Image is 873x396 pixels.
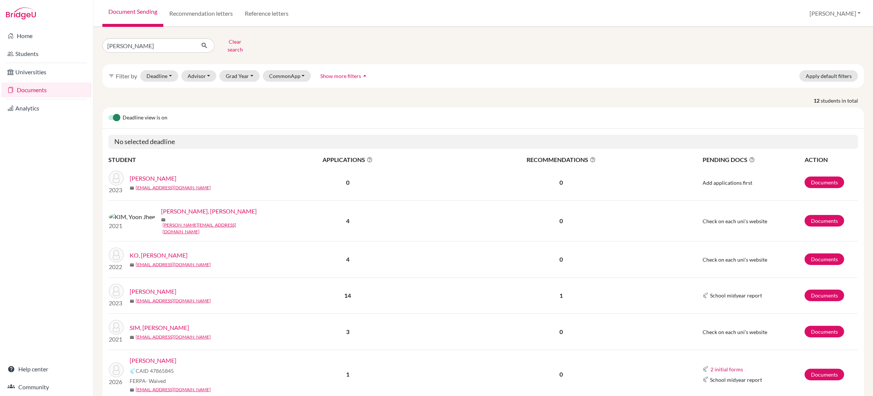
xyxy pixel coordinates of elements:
button: Advisor [181,70,217,82]
a: Students [1,46,92,61]
span: APPLICATIONS [258,155,437,164]
button: Clear search [215,36,256,55]
a: [EMAIL_ADDRESS][DOMAIN_NAME] [136,297,211,304]
img: Common App logo [130,368,136,374]
a: Analytics [1,101,92,116]
span: - Waived [146,378,166,384]
span: RECOMMENDATIONS [438,155,684,164]
b: 14 [344,292,351,299]
i: filter_list [108,73,114,79]
span: mail [130,263,134,267]
a: Universities [1,65,92,79]
span: PENDING DOCS [703,155,804,164]
p: 2021 [109,221,155,230]
a: [PERSON_NAME] [130,287,176,296]
img: JUNG, Yoonseo [109,171,124,185]
span: Deadline view is on [123,113,167,122]
span: Filter by [116,72,137,79]
button: 2 initial forms [710,365,743,374]
span: mail [161,218,166,222]
th: ACTION [804,155,858,165]
p: 2022 [109,262,124,271]
button: Show more filtersarrow_drop_up [314,70,375,82]
span: mail [130,186,134,190]
a: Documents [805,177,844,188]
p: 1 [438,291,684,300]
p: 0 [438,327,684,336]
span: Add applications first [703,180,752,186]
span: mail [130,335,134,340]
p: 2023 [109,185,124,194]
p: 2026 [109,377,124,386]
a: SIM, [PERSON_NAME] [130,323,189,332]
span: Check on each uni's website [703,329,767,335]
b: 3 [346,328,349,335]
b: 0 [346,179,349,186]
img: KIM, Yoon Jhee [109,212,155,221]
a: [EMAIL_ADDRESS][DOMAIN_NAME] [136,386,211,393]
p: 2023 [109,299,124,308]
p: 0 [438,255,684,264]
p: 0 [438,370,684,379]
input: Find student by name... [102,38,195,53]
span: Check on each uni's website [703,256,767,263]
b: 4 [346,256,349,263]
b: 4 [346,217,349,224]
button: [PERSON_NAME] [806,6,864,21]
a: [EMAIL_ADDRESS][DOMAIN_NAME] [136,261,211,268]
img: SIM, Seo-Yoon [109,320,124,335]
a: Documents [805,253,844,265]
a: Documents [805,290,844,301]
a: [PERSON_NAME] [130,174,176,183]
p: 2021 [109,335,124,344]
p: 0 [438,216,684,225]
a: [EMAIL_ADDRESS][DOMAIN_NAME] [136,184,211,191]
b: 1 [346,371,349,378]
a: [PERSON_NAME], [PERSON_NAME] [161,207,257,216]
th: STUDENT [108,155,258,165]
a: Help center [1,362,92,377]
img: Common App logo [703,293,709,299]
a: [EMAIL_ADDRESS][DOMAIN_NAME] [136,334,211,340]
a: [PERSON_NAME][EMAIL_ADDRESS][DOMAIN_NAME] [163,222,263,235]
a: Documents [805,215,844,227]
a: Community [1,380,92,395]
button: Deadline [140,70,178,82]
span: mail [130,299,134,303]
a: Documents [805,369,844,380]
a: Home [1,28,92,43]
button: Grad Year [219,70,260,82]
img: Lee, Yoonyoung [109,284,124,299]
p: 0 [438,178,684,187]
img: Bridge-U [6,7,36,19]
span: Show more filters [320,73,361,79]
span: students in total [821,97,864,105]
span: CAID 47865845 [136,367,174,375]
img: Common App logo [703,377,709,383]
span: School midyear report [710,376,762,384]
i: arrow_drop_up [361,72,368,79]
a: Documents [805,326,844,337]
span: mail [130,388,134,392]
strong: 12 [814,97,821,105]
img: Common App logo [703,366,709,372]
a: Documents [1,82,92,97]
img: KO, Yoonseok [109,247,124,262]
a: [PERSON_NAME] [130,356,176,365]
button: CommonApp [263,70,311,82]
h5: No selected deadline [108,135,858,149]
span: School midyear report [710,291,762,299]
span: Check on each uni's website [703,218,767,224]
button: Apply default filters [799,70,858,82]
img: Yoon, Joowon [109,362,124,377]
span: FERPA [130,377,166,385]
a: KO, [PERSON_NAME] [130,251,188,260]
